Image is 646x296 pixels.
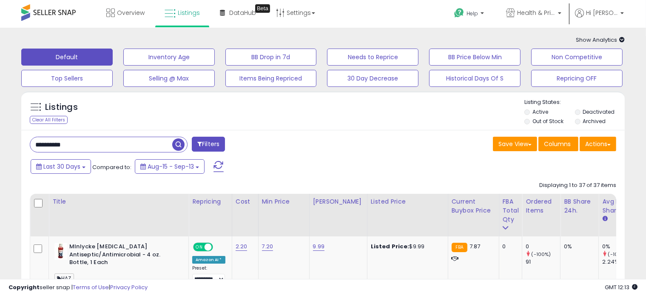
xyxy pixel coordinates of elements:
[524,98,625,106] p: Listing States:
[526,243,560,250] div: 0
[225,49,317,66] button: BB Drop in 7d
[123,70,215,87] button: Selling @ Max
[255,4,270,13] div: Tooltip anchor
[539,181,616,190] div: Displaying 1 to 37 of 37 items
[429,49,521,66] button: BB Price Below Min
[503,243,516,250] div: 0
[236,242,248,251] a: 2.20
[52,197,185,206] div: Title
[517,9,555,17] span: Health & Prime
[602,197,633,215] div: Avg BB Share
[576,36,625,44] span: Show Analytics
[532,118,563,125] label: Out of Stock
[531,49,623,66] button: Non Competitive
[194,244,205,251] span: ON
[110,283,148,291] a: Privacy Policy
[73,283,109,291] a: Terms of Use
[31,159,91,174] button: Last 30 Days
[178,9,200,17] span: Listings
[9,283,40,291] strong: Copyright
[45,101,78,113] h5: Listings
[467,10,478,17] span: Help
[452,243,467,252] small: FBA
[602,243,637,250] div: 0%
[123,49,215,66] button: Inventory Age
[575,9,624,28] a: Hi [PERSON_NAME]
[313,242,325,251] a: 9.99
[503,197,519,224] div: FBA Total Qty
[452,197,495,215] div: Current Buybox Price
[229,9,256,17] span: DataHub
[602,215,607,223] small: Avg BB Share.
[602,258,637,266] div: 2.24%
[429,70,521,87] button: Historical Days Of S
[526,258,560,266] div: 91
[225,70,317,87] button: Items Being Repriced
[608,251,628,258] small: (-100%)
[21,49,113,66] button: Default
[327,70,418,87] button: 30 Day Decrease
[531,70,623,87] button: Repricing OFF
[532,251,551,258] small: (-100%)
[580,137,616,151] button: Actions
[371,197,444,206] div: Listed Price
[192,265,225,285] div: Preset:
[583,118,606,125] label: Archived
[92,163,131,171] span: Compared to:
[212,244,225,251] span: OFF
[313,197,364,206] div: [PERSON_NAME]
[262,242,273,251] a: 7.20
[30,116,68,124] div: Clear All Filters
[564,197,595,215] div: BB Share 24h.
[69,243,173,269] b: Mlnlycke [MEDICAL_DATA] Antiseptic/Antimicrobial - 4 oz. Bottle, 1 Each
[236,197,255,206] div: Cost
[192,197,228,206] div: Repricing
[148,162,194,171] span: Aug-15 - Sep-13
[327,49,418,66] button: Needs to Reprice
[262,197,306,206] div: Min Price
[54,273,74,283] span: HAZ
[583,108,615,115] label: Deactivated
[526,197,557,215] div: Ordered Items
[135,159,205,174] button: Aug-15 - Sep-13
[605,283,637,291] span: 2025-10-14 12:13 GMT
[54,243,67,260] img: 31eYaD5QNNL._SL40_.jpg
[493,137,537,151] button: Save View
[470,242,481,250] span: 7.87
[564,243,592,250] div: 0%
[532,108,548,115] label: Active
[538,137,578,151] button: Columns
[454,8,464,18] i: Get Help
[447,1,492,28] a: Help
[9,284,148,292] div: seller snap | |
[192,137,225,152] button: Filters
[192,256,225,264] div: Amazon AI *
[586,9,618,17] span: Hi [PERSON_NAME]
[371,243,441,250] div: $9.99
[371,242,410,250] b: Listed Price:
[43,162,80,171] span: Last 30 Days
[117,9,145,17] span: Overview
[21,70,113,87] button: Top Sellers
[544,140,571,148] span: Columns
